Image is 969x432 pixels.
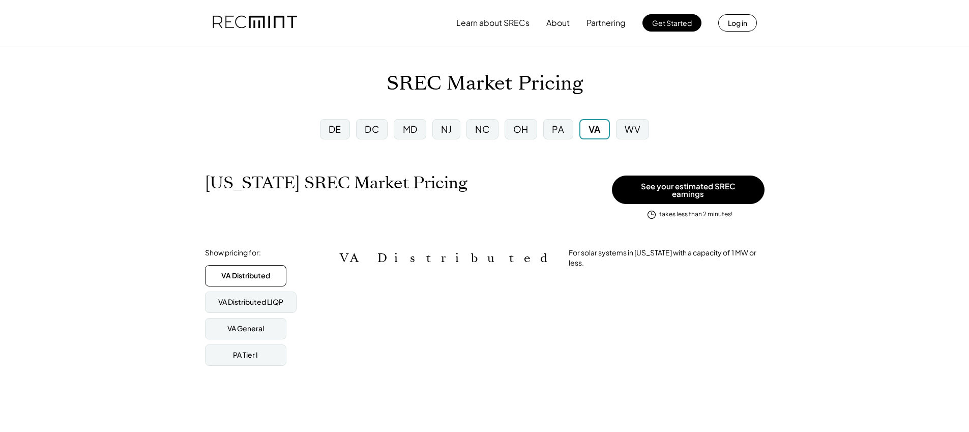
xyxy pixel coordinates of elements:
button: Partnering [586,13,626,33]
button: See your estimated SREC earnings [612,176,765,204]
div: VA [589,123,601,135]
div: WV [625,123,640,135]
div: MD [403,123,418,135]
div: For solar systems in [US_STATE] with a capacity of 1 MW or less. [569,248,765,268]
div: VA Distributed [221,271,270,281]
div: takes less than 2 minutes! [659,210,732,219]
div: PA [552,123,564,135]
h2: VA Distributed [340,251,553,266]
img: recmint-logotype%403x.png [213,6,297,40]
button: Learn about SRECs [456,13,530,33]
button: Log in [718,14,757,32]
button: About [546,13,570,33]
div: Show pricing for: [205,248,261,258]
h1: [US_STATE] SREC Market Pricing [205,173,467,193]
div: OH [513,123,528,135]
button: Get Started [642,14,701,32]
div: NJ [441,123,452,135]
div: VA General [227,324,264,334]
h1: SREC Market Pricing [387,72,583,96]
div: PA Tier I [233,350,258,360]
div: DC [365,123,379,135]
div: DE [329,123,341,135]
div: VA Distributed LIQP [218,297,283,307]
div: NC [475,123,489,135]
